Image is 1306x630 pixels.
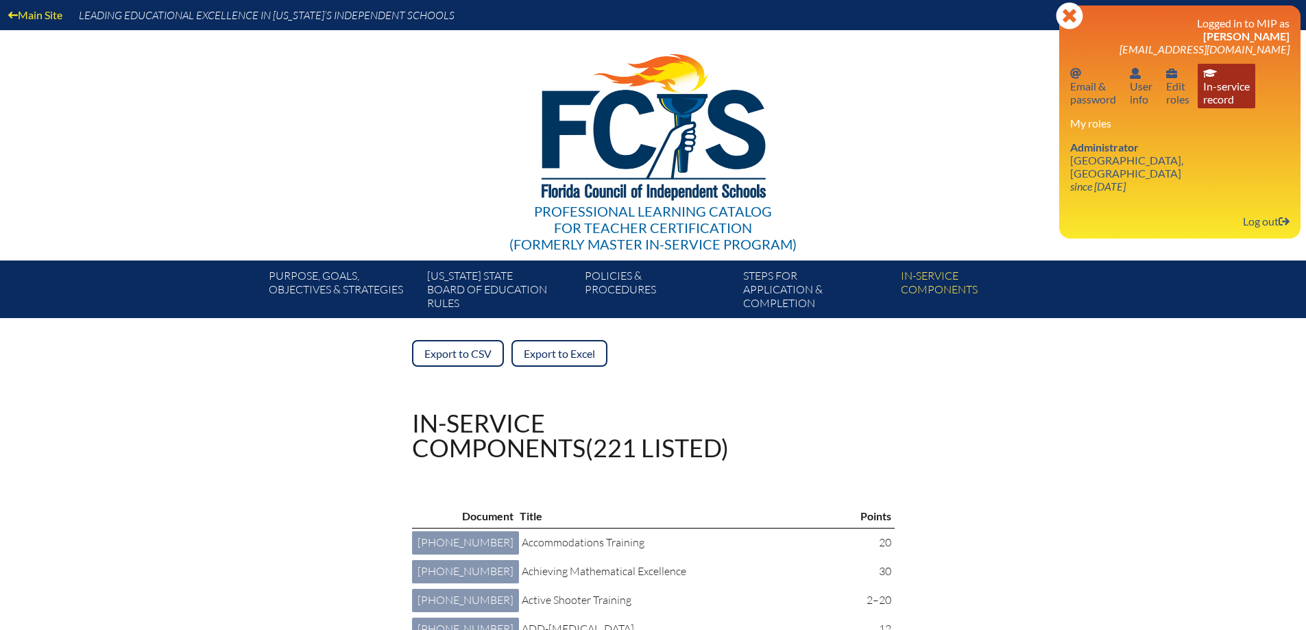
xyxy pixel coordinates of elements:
span: for Teacher Certification [554,219,752,236]
span: Administrator [1070,141,1139,154]
p: Active Shooter Training [522,592,851,609]
h1: In-service components (221 listed) [412,411,729,460]
span: [PERSON_NAME] [1203,29,1290,43]
a: Export to Excel [511,340,607,367]
p: 20 [862,534,891,552]
a: In-service recordIn-servicerecord [1198,64,1255,108]
a: In-servicecomponents [895,266,1053,318]
a: User infoEditroles [1161,64,1195,108]
a: Main Site [3,5,68,24]
p: Document [415,507,513,525]
svg: Close [1056,2,1083,29]
p: Achieving Mathematical Excellence [522,563,851,581]
a: [PHONE_NUMBER] [412,589,519,612]
svg: User info [1166,68,1177,79]
a: Professional Learning Catalog for Teacher Certification(formerly Master In-service Program) [504,27,802,255]
i: since [DATE] [1070,180,1126,193]
a: Policies &Procedures [579,266,737,318]
p: 30 [862,563,891,581]
svg: In-service record [1203,68,1217,79]
a: Export to CSV [412,340,504,367]
a: Email passwordEmail &password [1065,64,1122,108]
h3: My roles [1070,117,1290,130]
p: Points [860,507,891,525]
a: [PHONE_NUMBER] [412,560,519,583]
span: [EMAIL_ADDRESS][DOMAIN_NAME] [1120,43,1290,56]
svg: Email password [1070,68,1081,79]
p: Title [520,507,846,525]
h3: Logged in to MIP as [1070,16,1290,56]
svg: User info [1130,68,1141,79]
a: Administrator [GEOGRAPHIC_DATA], [GEOGRAPHIC_DATA] since [DATE] [1065,138,1295,195]
p: 2–20 [862,592,891,609]
p: Accommodations Training [522,534,851,552]
a: [PHONE_NUMBER] [412,531,519,555]
div: Professional Learning Catalog (formerly Master In-service Program) [509,203,797,252]
img: FCISlogo221.eps [511,30,795,217]
a: Log outLog out [1237,212,1295,230]
a: Steps forapplication & completion [738,266,895,318]
a: Purpose, goals,objectives & strategies [263,266,421,318]
a: [US_STATE] StateBoard of Education rules [422,266,579,318]
svg: Log out [1279,216,1290,227]
a: User infoUserinfo [1124,64,1158,108]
